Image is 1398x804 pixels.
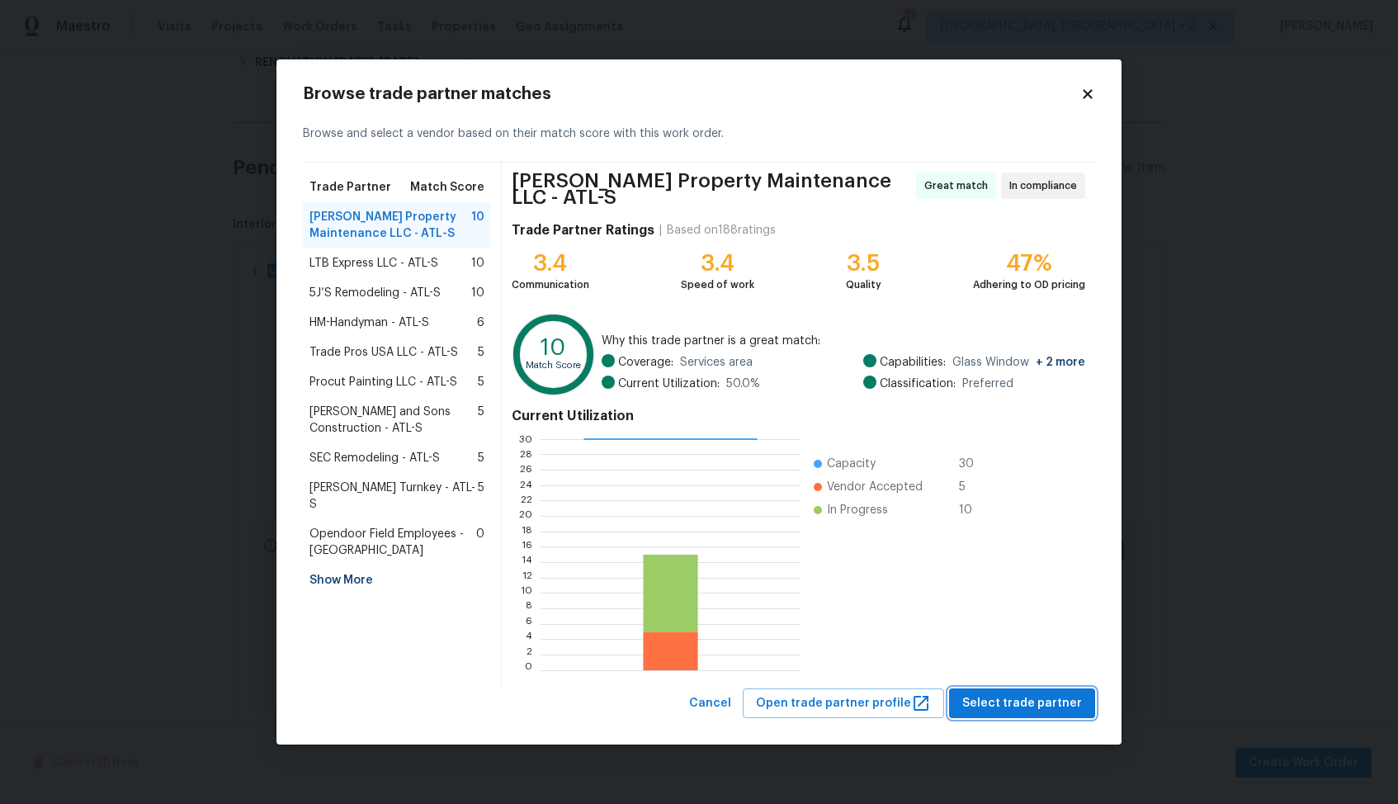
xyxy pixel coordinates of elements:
[303,565,491,595] div: Show More
[309,404,478,437] span: [PERSON_NAME] and Sons Construction - ATL-S
[512,255,589,272] div: 3.4
[827,502,888,518] span: In Progress
[525,664,532,674] text: 0
[520,480,532,489] text: 24
[309,344,458,361] span: Trade Pros USA LLC - ATL-S
[303,86,1080,102] h2: Browse trade partner matches
[309,374,457,390] span: Procut Painting LLC - ATL-S
[667,222,776,239] div: Based on 188 ratings
[522,542,532,551] text: 16
[478,374,484,390] span: 5
[476,526,484,559] span: 0
[478,480,484,513] span: 5
[309,450,440,466] span: SEC Remodeling - ATL-S
[689,693,731,714] span: Cancel
[512,222,654,239] h4: Trade Partner Ratings
[526,361,581,370] text: Match Score
[949,688,1095,719] button: Select trade partner
[471,255,484,272] span: 10
[520,449,532,459] text: 28
[521,588,532,598] text: 10
[959,479,985,495] span: 5
[309,285,441,301] span: 5J’S Remodeling - ATL-S
[682,688,738,719] button: Cancel
[827,456,876,472] span: Capacity
[681,277,754,293] div: Speed of work
[680,354,753,371] span: Services area
[478,404,484,437] span: 5
[618,354,673,371] span: Coverage:
[743,688,944,719] button: Open trade partner profile
[880,376,956,392] span: Classification:
[309,315,429,331] span: HM-Handyman - ATL-S
[522,557,532,567] text: 14
[478,344,484,361] span: 5
[973,255,1085,272] div: 47%
[477,315,484,331] span: 6
[681,255,754,272] div: 3.4
[1036,357,1085,368] span: + 2 more
[512,408,1085,424] h4: Current Utilization
[846,255,881,272] div: 3.5
[512,173,911,206] span: [PERSON_NAME] Property Maintenance LLC - ATL-S
[526,618,532,628] text: 6
[962,376,1013,392] span: Preferred
[973,277,1085,293] div: Adhering to OD pricing
[512,277,589,293] div: Communication
[527,650,532,660] text: 2
[952,354,1085,371] span: Glass Window
[602,333,1085,349] span: Why this trade partner is a great match:
[520,465,532,475] text: 26
[756,693,931,714] span: Open trade partner profile
[654,222,667,239] div: |
[924,177,994,194] span: Great match
[526,603,532,613] text: 8
[522,526,532,536] text: 18
[309,480,478,513] span: [PERSON_NAME] Turnkey - ATL-S
[962,693,1082,714] span: Select trade partner
[519,511,532,521] text: 20
[478,450,484,466] span: 5
[846,277,881,293] div: Quality
[618,376,720,392] span: Current Utilization:
[959,502,985,518] span: 10
[309,179,391,196] span: Trade Partner
[541,335,566,358] text: 10
[522,572,532,582] text: 12
[1009,177,1084,194] span: In compliance
[309,209,471,242] span: [PERSON_NAME] Property Maintenance LLC - ATL-S
[519,433,532,443] text: 30
[471,285,484,301] span: 10
[309,526,476,559] span: Opendoor Field Employees - [GEOGRAPHIC_DATA]
[471,209,484,242] span: 10
[303,106,1095,163] div: Browse and select a vendor based on their match score with this work order.
[526,634,532,644] text: 4
[410,179,484,196] span: Match Score
[880,354,946,371] span: Capabilities:
[827,479,923,495] span: Vendor Accepted
[726,376,760,392] span: 50.0 %
[309,255,438,272] span: LTB Express LLC - ATL-S
[959,456,985,472] span: 30
[521,495,532,505] text: 22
